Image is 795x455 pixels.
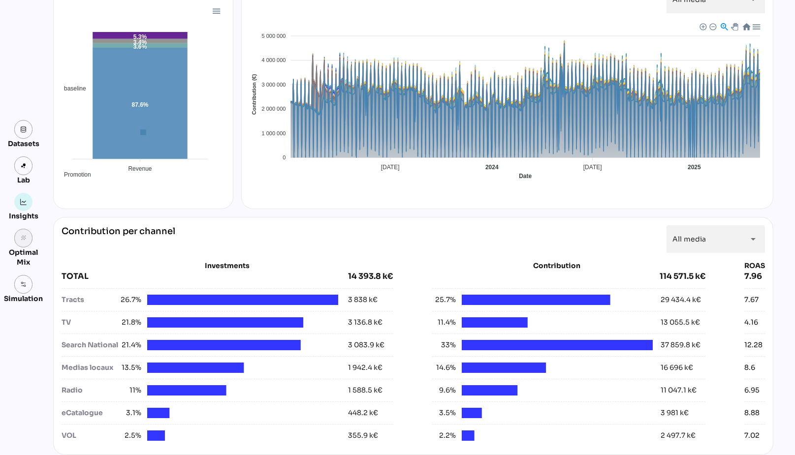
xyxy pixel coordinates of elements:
[744,317,758,328] div: 4.16
[20,199,27,206] img: graph.svg
[485,164,499,171] tspan: 2024
[432,408,456,418] span: 3.5%
[457,261,657,271] div: Contribution
[744,408,760,418] div: 8.88
[62,225,175,253] div: Contribution per channel
[751,22,760,30] div: Menu
[709,23,716,30] div: Zoom Out
[20,126,27,133] img: data.svg
[8,139,39,149] div: Datasets
[118,340,141,350] span: 21.4%
[744,271,765,282] div: 7.96
[744,261,765,271] div: ROAS
[62,340,118,350] div: Search National
[13,175,34,185] div: Lab
[261,33,286,39] tspan: 5 000 000
[719,22,728,30] div: Selection Zoom
[744,363,755,373] div: 8.6
[661,430,696,441] div: 2 497.7 k€
[744,430,760,441] div: 7.02
[348,385,382,395] div: 1 588.5 k€
[741,22,750,30] div: Reset Zoom
[261,57,286,63] tspan: 4 000 000
[9,211,38,221] div: Insights
[519,173,532,180] text: Date
[348,271,393,282] div: 14 393.8 k€
[348,408,378,418] div: 448.2 k€
[20,162,27,169] img: lab.svg
[432,317,456,328] span: 11.4%
[118,317,141,328] span: 21.8%
[661,340,700,350] div: 37 859.8 k€
[118,385,141,395] span: 11%
[118,295,141,305] span: 26.7%
[672,235,706,243] span: All media
[57,85,86,92] span: baseline
[261,106,286,112] tspan: 2 000 000
[348,317,382,328] div: 3 136.8 k€
[661,317,700,328] div: 13 055.5 k€
[432,385,456,395] span: 9.6%
[432,340,456,350] span: 33%
[4,247,43,267] div: Optimal Mix
[212,6,220,15] div: Menu
[731,23,737,29] div: Panning
[62,408,118,418] div: eCatalogue
[348,363,382,373] div: 1 942.4 k€
[744,295,759,305] div: 7.67
[661,408,689,418] div: 3 981 k€
[251,74,257,115] text: Contribution (€)
[20,235,27,242] i: grain
[4,294,43,303] div: Simulation
[62,385,118,395] div: Radio
[118,408,141,418] span: 3.1%
[62,430,118,441] div: VOL
[62,317,118,328] div: TV
[62,363,118,373] div: Medias locaux
[661,363,693,373] div: 16 696 k€
[20,281,27,288] img: settings.svg
[118,363,141,373] span: 13.5%
[261,82,286,88] tspan: 3 000 000
[699,23,706,30] div: Zoom In
[583,164,602,171] tspan: [DATE]
[348,430,378,441] div: 355.9 k€
[660,271,705,282] div: 114 571.5 k€
[62,261,393,271] div: Investments
[744,385,760,395] div: 6.95
[128,165,152,172] tspan: Revenue
[747,233,759,245] i: arrow_drop_down
[432,295,456,305] span: 25.7%
[688,164,701,171] tspan: 2025
[348,340,384,350] div: 3 083.9 k€
[661,295,701,305] div: 29 434.4 k€
[62,295,118,305] div: Tracts
[381,164,399,171] tspan: [DATE]
[432,363,456,373] span: 14.6%
[118,430,141,441] span: 2.5%
[283,154,286,160] tspan: 0
[62,271,348,282] div: TOTAL
[261,130,286,136] tspan: 1 000 000
[744,340,763,350] div: 12.28
[57,171,91,178] span: Promotion
[432,430,456,441] span: 2.2%
[661,385,697,395] div: 11 047.1 k€
[348,295,378,305] div: 3 838 k€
